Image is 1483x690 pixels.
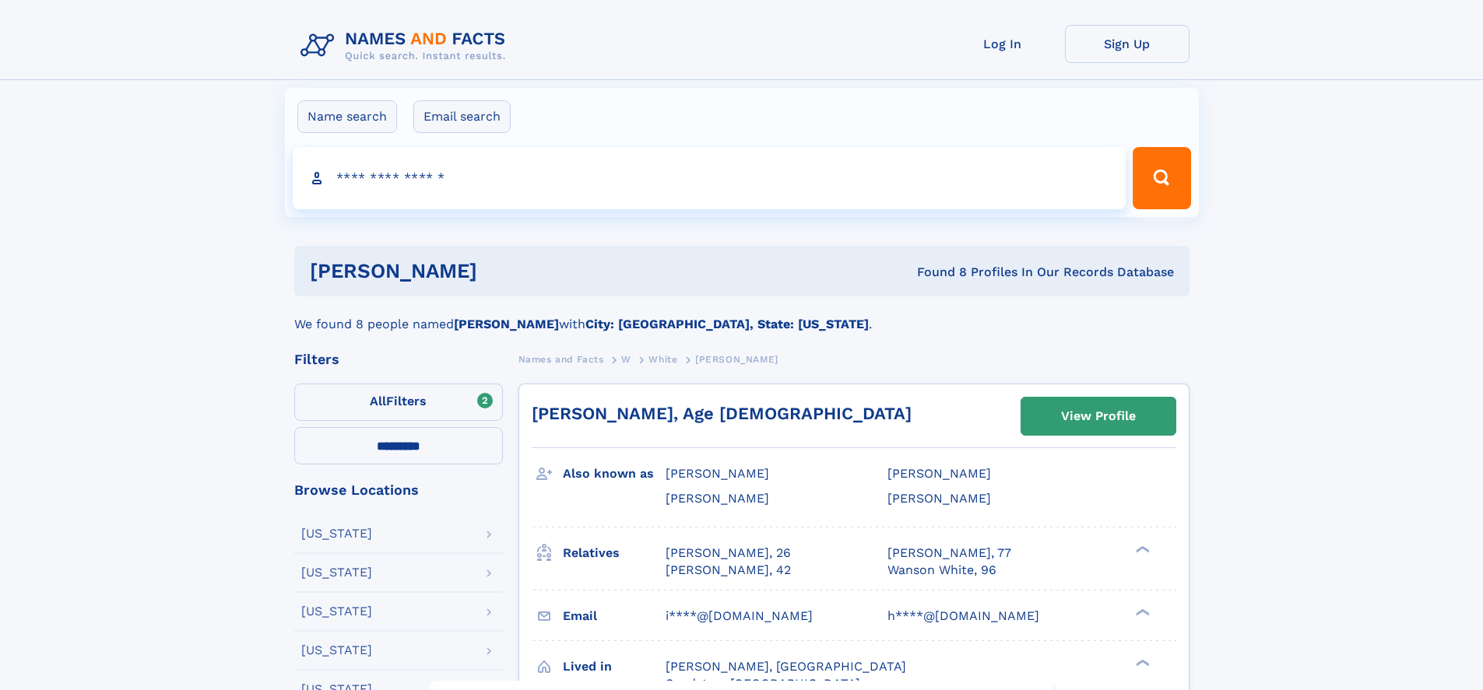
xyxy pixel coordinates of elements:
div: [US_STATE] [301,566,372,579]
span: [PERSON_NAME] [695,354,778,365]
a: [PERSON_NAME], Age [DEMOGRAPHIC_DATA] [532,404,912,423]
h1: [PERSON_NAME] [310,261,698,281]
span: [PERSON_NAME] [887,491,991,506]
a: Sign Up [1065,25,1190,63]
div: [US_STATE] [301,527,372,540]
b: City: [GEOGRAPHIC_DATA], State: [US_STATE] [585,317,869,331]
h3: Relatives [563,540,666,566]
div: Browse Locations [294,483,503,497]
h3: Also known as [563,461,666,487]
a: Log In [940,25,1065,63]
div: Filters [294,352,503,366]
label: Email search [413,100,511,133]
img: Logo Names and Facts [294,25,518,67]
div: [US_STATE] [301,644,372,657]
a: View Profile [1021,398,1176,435]
input: search input [293,147,1126,209]
b: [PERSON_NAME] [454,317,559,331]
div: ❯ [1132,544,1151,554]
h3: Email [563,603,666,629]
a: [PERSON_NAME], 26 [666,545,791,562]
div: Found 8 Profiles In Our Records Database [697,264,1174,281]
span: W [621,354,631,365]
span: All [370,394,386,408]
div: ❯ [1132,657,1151,667]
span: [PERSON_NAME] [666,491,769,506]
span: [PERSON_NAME] [666,466,769,481]
label: Filters [294,384,503,421]
a: W [621,349,631,369]
label: Name search [297,100,397,133]
a: [PERSON_NAME], 42 [666,562,791,579]
a: [PERSON_NAME], 77 [887,545,1011,562]
a: Names and Facts [518,349,604,369]
span: [PERSON_NAME], [GEOGRAPHIC_DATA] [666,659,906,674]
button: Search Button [1133,147,1190,209]
div: We found 8 people named with . [294,296,1190,334]
h3: Lived in [563,653,666,680]
div: [US_STATE] [301,605,372,618]
a: White [648,349,677,369]
span: [PERSON_NAME] [887,466,991,481]
a: Wanson White, 96 [887,562,996,579]
span: White [648,354,677,365]
div: ❯ [1132,607,1151,617]
div: View Profile [1061,398,1136,434]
